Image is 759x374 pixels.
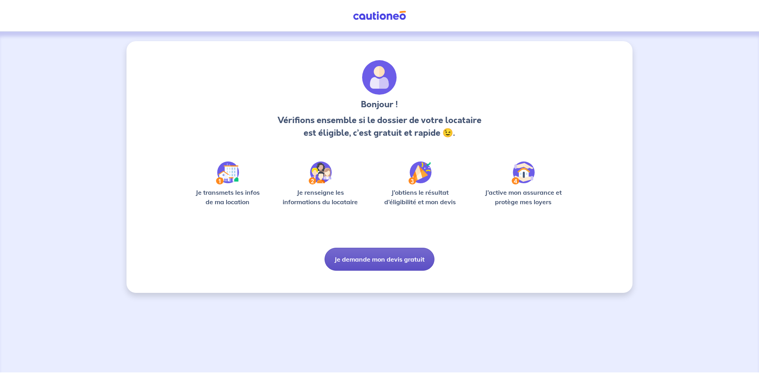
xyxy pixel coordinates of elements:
p: J’obtiens le résultat d’éligibilité et mon devis [376,188,465,207]
p: Vérifions ensemble si le dossier de votre locataire est éligible, c’est gratuit et rapide 😉. [275,114,483,139]
p: Je transmets les infos de ma location [190,188,265,207]
h3: Bonjour ! [275,98,483,111]
img: /static/f3e743aab9439237c3e2196e4328bba9/Step-3.svg [408,161,432,184]
img: archivate [362,60,397,95]
img: /static/c0a346edaed446bb123850d2d04ad552/Step-2.svg [309,161,332,184]
p: J’active mon assurance et protège mes loyers [477,188,569,207]
img: /static/90a569abe86eec82015bcaae536bd8e6/Step-1.svg [216,161,239,184]
button: Je demande mon devis gratuit [325,248,434,271]
p: Je renseigne les informations du locataire [278,188,363,207]
img: Cautioneo [350,11,409,21]
img: /static/bfff1cf634d835d9112899e6a3df1a5d/Step-4.svg [512,161,535,184]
